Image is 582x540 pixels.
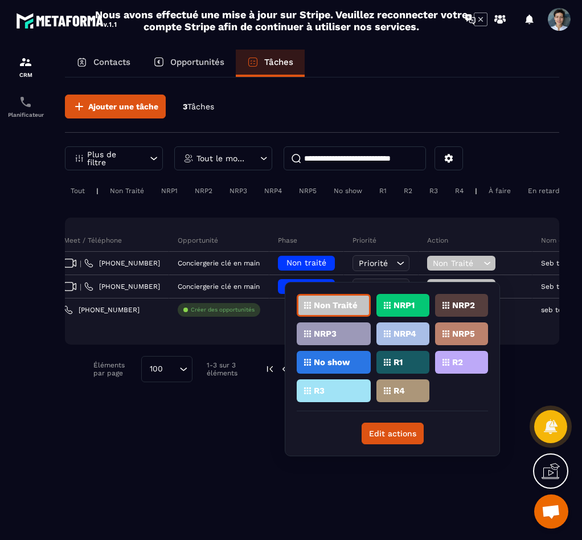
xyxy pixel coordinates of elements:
[167,363,177,375] input: Search for option
[362,423,424,444] button: Edit actions
[65,50,142,77] a: Contacts
[95,9,468,32] h2: Nous avons effectué une mise à jour sur Stripe. Veuillez reconnecter votre compte Stripe afin de ...
[224,184,253,198] div: NRP3
[80,283,81,291] span: |
[264,57,293,67] p: Tâches
[64,305,140,314] a: [PHONE_NUMBER]
[541,283,569,291] p: Seb test
[279,364,289,374] img: prev
[155,184,183,198] div: NRP1
[314,387,325,395] p: R3
[178,236,218,245] p: Opportunité
[265,364,275,374] img: prev
[398,184,418,198] div: R2
[427,236,448,245] p: Action
[64,236,122,245] p: Meet / Téléphone
[394,358,403,366] p: R1
[452,358,463,366] p: R2
[522,184,565,198] div: En retard
[80,259,81,268] span: |
[189,184,218,198] div: NRP2
[394,330,416,338] p: NRP4
[191,306,255,314] p: Créer des opportunités
[19,95,32,109] img: scheduler
[452,301,475,309] p: NRP2
[449,184,469,198] div: R4
[96,187,99,195] p: |
[433,259,481,268] span: Non Traité
[187,102,214,111] span: Tâches
[207,361,248,377] p: 1-3 sur 3 éléments
[475,187,477,195] p: |
[3,72,48,78] p: CRM
[328,184,368,198] div: No show
[359,259,388,268] span: Priorité
[541,259,569,267] p: Seb test
[314,301,358,309] p: Non Traité
[424,184,444,198] div: R3
[3,87,48,126] a: schedulerschedulerPlanificateur
[104,184,150,198] div: Non Traité
[141,356,192,382] div: Search for option
[84,259,160,268] a: [PHONE_NUMBER]
[196,154,247,162] p: Tout le monde
[93,57,130,67] p: Contacts
[170,57,224,67] p: Opportunités
[452,330,475,338] p: NRP5
[3,112,48,118] p: Planificateur
[183,101,214,112] p: 3
[394,301,415,309] p: NRP1
[259,184,288,198] div: NRP4
[84,282,160,291] a: [PHONE_NUMBER]
[142,50,236,77] a: Opportunités
[88,101,158,112] span: Ajouter une tâche
[314,330,337,338] p: NRP3
[3,47,48,87] a: formationformationCRM
[483,184,517,198] div: À faire
[374,184,392,198] div: R1
[353,236,376,245] p: Priorité
[65,95,166,118] button: Ajouter une tâche
[314,358,350,366] p: No show
[178,259,260,267] p: Conciergerie clé en main
[278,236,297,245] p: Phase
[146,363,167,375] span: 100
[286,258,326,267] span: Non traité
[16,10,118,31] img: logo
[19,55,32,69] img: formation
[178,283,260,291] p: Conciergerie clé en main
[293,184,322,198] div: NRP5
[541,306,568,314] p: seb test
[394,387,405,395] p: R4
[534,494,568,529] a: Ouvrir le chat
[87,150,137,166] p: Plus de filtre
[65,184,91,198] div: Tout
[93,361,136,377] p: Éléments par page
[236,50,305,77] a: Tâches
